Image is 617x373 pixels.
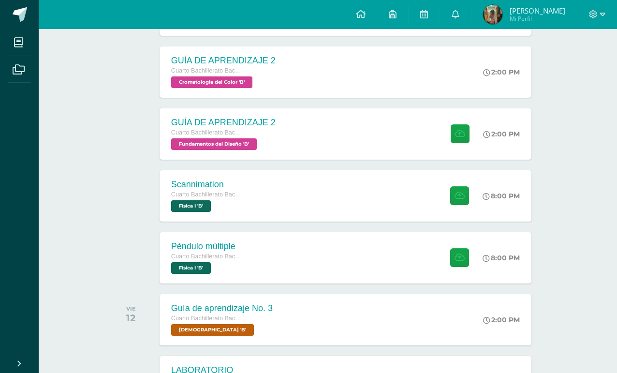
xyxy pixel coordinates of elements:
[483,68,520,76] div: 2:00 PM
[126,305,136,312] div: VIE
[171,324,254,336] span: Biblia 'B'
[510,6,565,15] span: [PERSON_NAME]
[483,130,520,138] div: 2:00 PM
[171,191,244,198] span: Cuarto Bachillerato Bachillerato en CCLL con Orientación en Diseño Gráfico
[483,192,520,200] div: 8:00 PM
[171,76,252,88] span: Cromatología del Color 'B'
[126,312,136,324] div: 12
[171,253,244,260] span: Cuarto Bachillerato Bachillerato en CCLL con Orientación en Diseño Gráfico
[171,118,276,128] div: GUÍA DE APRENDIZAJE 2
[171,303,273,313] div: Guía de aprendizaje No. 3
[171,200,211,212] span: Física I 'B'
[483,5,502,24] img: f1fa2f27fd1c328a2a43e8cbfda09add.png
[483,315,520,324] div: 2:00 PM
[171,179,244,190] div: Scannimation
[171,67,244,74] span: Cuarto Bachillerato Bachillerato en CCLL con Orientación en Diseño Gráfico
[510,15,565,23] span: Mi Perfil
[171,262,211,274] span: Física I 'B'
[171,138,257,150] span: Fundamentos del Diseño 'B'
[171,241,244,252] div: Péndulo múltiple
[171,56,276,66] div: GUÍA DE APRENDIZAJE 2
[483,254,520,262] div: 8:00 PM
[171,129,244,136] span: Cuarto Bachillerato Bachillerato en CCLL con Orientación en Diseño Gráfico
[171,315,244,322] span: Cuarto Bachillerato Bachillerato en CCLL con Orientación en Diseño Gráfico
